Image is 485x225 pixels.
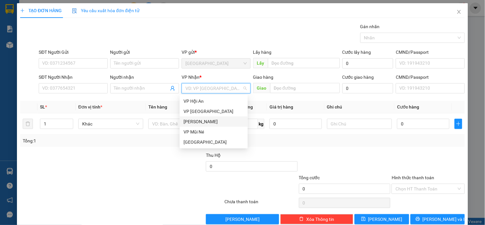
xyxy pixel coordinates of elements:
span: close [457,9,462,14]
button: printer[PERSON_NAME] và In [411,214,465,224]
div: Chưa thanh toán [224,198,298,209]
div: VP Hội An [184,98,244,105]
div: SĐT Người Nhận [39,74,107,81]
span: SL [40,104,45,109]
div: VP gửi [182,49,250,56]
div: VP Hội An [180,96,248,106]
span: user-add [170,86,175,91]
span: Xóa Thông tin [306,216,334,223]
span: Lấy [253,58,268,68]
label: Cước lấy hàng [342,50,371,55]
span: Giá trị hàng [270,104,293,109]
th: Ghi chú [325,101,395,113]
span: Khác [82,119,139,129]
div: VP Nha Trang [180,106,248,117]
button: plus [455,119,462,129]
label: Gán nhãn [360,24,380,29]
span: Giao hàng [253,75,274,80]
div: CMND/Passport [396,49,465,56]
div: [PERSON_NAME] [184,118,244,125]
img: icon [72,8,77,13]
label: Cước giao hàng [342,75,374,80]
span: Giao [253,83,270,93]
button: delete [23,119,33,129]
span: printer [416,217,420,222]
div: Tổng: 1 [23,137,188,144]
div: CMND/Passport [396,74,465,81]
span: plus [20,8,25,13]
span: Lấy hàng [253,50,272,55]
span: Cước hàng [397,104,419,109]
span: save [361,217,366,222]
div: VP [GEOGRAPHIC_DATA] [184,108,244,115]
input: VD: Bàn, Ghế [148,119,213,129]
button: save[PERSON_NAME] [355,214,409,224]
span: Tên hàng [148,104,167,109]
span: plus [455,121,462,126]
input: Cước giao hàng [342,83,394,93]
span: Thu Hộ [206,153,221,158]
span: Đơn vị tính [78,104,102,109]
input: Dọc đường [270,83,340,93]
label: Hình thức thanh toán [392,175,434,180]
div: VP Mũi Né [180,127,248,137]
div: VP Mũi Né [184,128,244,135]
span: [PERSON_NAME] [368,216,403,223]
span: [PERSON_NAME] [225,216,260,223]
div: Đà Lạt [180,137,248,147]
div: Phan Thiết [180,117,248,127]
span: TẠO ĐƠN HÀNG [20,8,62,13]
span: kg [258,119,264,129]
button: [PERSON_NAME] [206,214,279,224]
span: VP Nhận [182,75,199,80]
div: Người nhận [110,74,179,81]
input: Cước lấy hàng [342,58,394,68]
span: Đà Lạt [185,59,246,68]
input: 0 [270,119,322,129]
span: delete [299,217,304,222]
div: [GEOGRAPHIC_DATA] [184,139,244,146]
span: Yêu cầu xuất hóa đơn điện tử [72,8,139,13]
div: Người gửi [110,49,179,56]
input: Dọc đường [268,58,340,68]
span: Tổng cước [299,175,320,180]
button: deleteXóa Thông tin [280,214,353,224]
div: SĐT Người Gửi [39,49,107,56]
button: Close [450,3,468,21]
input: Ghi Chú [327,119,392,129]
span: [PERSON_NAME] và In [423,216,467,223]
